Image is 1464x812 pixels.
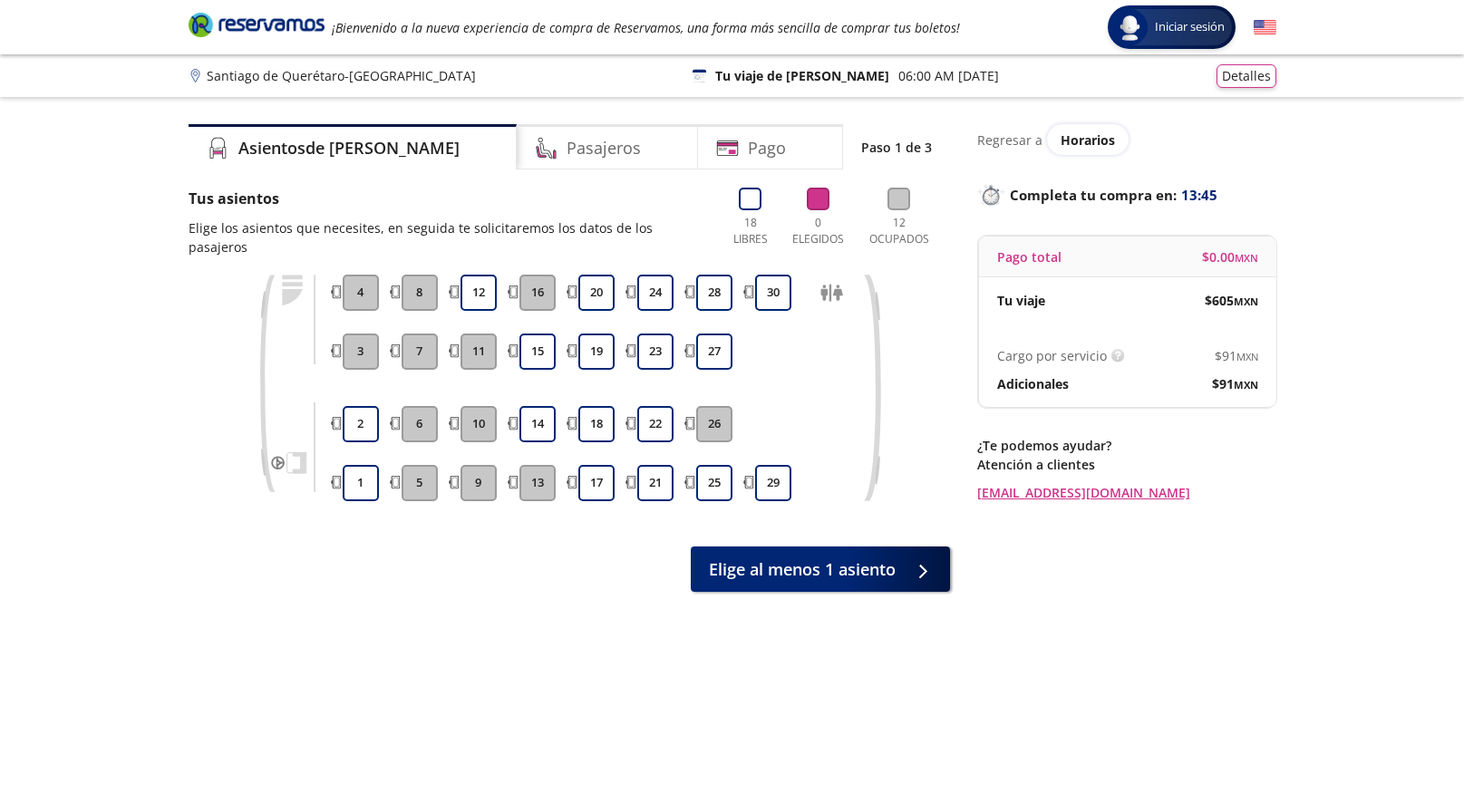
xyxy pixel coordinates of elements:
button: 28 [696,275,732,311]
p: 18 Libres [726,215,775,247]
iframe: Messagebird Livechat Widget [1359,707,1446,794]
button: 11 [461,333,497,370]
p: Tus asientos [189,188,708,209]
span: Elige al menos 1 asiento [709,557,896,582]
button: 4 [343,275,379,311]
button: 18 [578,406,615,442]
span: 13:45 [1181,185,1217,206]
button: 9 [461,465,497,501]
button: Elige al menos 1 asiento [691,546,950,592]
span: $ 605 [1205,291,1258,310]
button: 20 [578,275,615,311]
p: Atención a clientes [977,455,1276,474]
h4: Asientos de [PERSON_NAME] [238,136,460,160]
button: 12 [461,275,497,311]
em: ¡Bienvenido a la nueva experiencia de compra de Reservamos, una forma más sencilla de comprar tus... [332,19,960,36]
button: 17 [578,465,615,501]
button: 30 [755,275,791,311]
a: [EMAIL_ADDRESS][DOMAIN_NAME] [977,483,1276,502]
p: 0 Elegidos [789,215,848,247]
button: 25 [696,465,732,501]
span: $ 0.00 [1202,247,1258,266]
button: Detalles [1217,64,1276,88]
button: 1 [343,465,379,501]
h4: Pago [748,136,786,160]
a: Brand Logo [189,11,325,43]
button: 19 [578,333,615,370]
small: MXN [1235,251,1258,265]
div: Regresar a ver horarios [977,124,1276,155]
button: English [1254,16,1276,39]
button: 10 [461,406,497,442]
button: 2 [343,406,379,442]
small: MXN [1236,350,1258,363]
button: 15 [519,333,556,370]
button: 16 [519,275,556,311]
button: 3 [343,333,379,370]
button: 21 [637,465,674,501]
button: 14 [519,406,556,442]
p: Santiago de Querétaro - [GEOGRAPHIC_DATA] [207,66,476,85]
button: 27 [696,333,732,370]
span: $ 91 [1215,346,1258,365]
p: ¿Te podemos ayudar? [977,436,1276,455]
p: 12 Ocupados [862,215,936,247]
p: Pago total [997,247,1062,266]
button: 5 [402,465,438,501]
p: Tu viaje de [PERSON_NAME] [715,66,889,85]
button: 29 [755,465,791,501]
button: 6 [402,406,438,442]
h4: Pasajeros [567,136,641,160]
button: 23 [637,333,674,370]
p: Regresar a [977,130,1042,150]
button: 24 [637,275,674,311]
button: 13 [519,465,556,501]
p: Completa tu compra en : [977,182,1276,208]
button: 8 [402,275,438,311]
i: Brand Logo [189,11,325,38]
small: MXN [1234,295,1258,308]
small: MXN [1234,378,1258,391]
button: 7 [402,333,438,370]
p: Tu viaje [997,291,1045,310]
p: Cargo por servicio [997,346,1107,365]
p: Paso 1 de 3 [861,138,932,157]
button: 26 [696,406,732,442]
p: 06:00 AM [DATE] [898,66,999,85]
span: Horarios [1061,131,1115,149]
span: $ 91 [1212,374,1258,393]
span: Iniciar sesión [1148,18,1232,36]
p: Adicionales [997,374,1069,393]
button: 22 [637,406,674,442]
p: Elige los asientos que necesites, en seguida te solicitaremos los datos de los pasajeros [189,218,708,256]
